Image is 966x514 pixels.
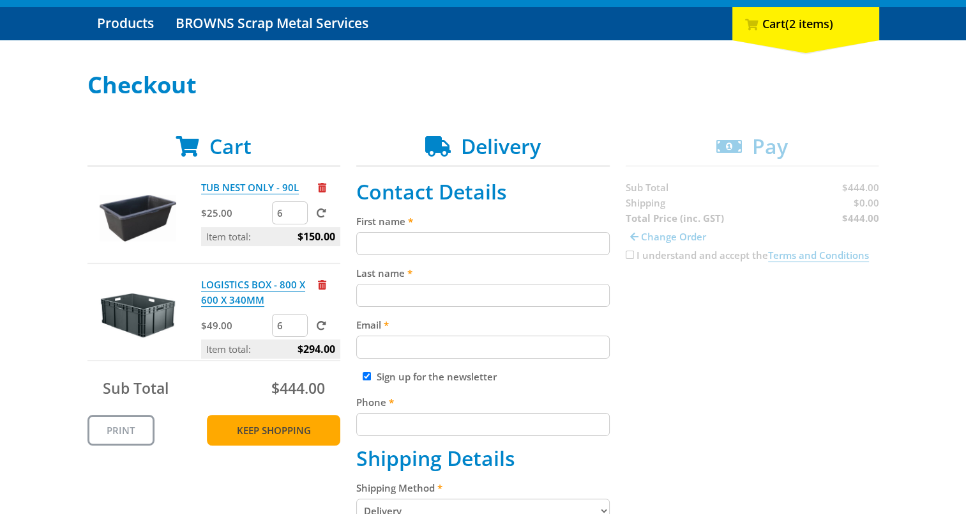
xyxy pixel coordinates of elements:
[732,7,879,40] div: Cart
[356,394,610,410] label: Phone
[271,378,325,398] span: $444.00
[318,278,326,291] a: Remove from cart
[356,480,610,495] label: Shipping Method
[201,318,269,333] p: $49.00
[100,277,176,354] img: LOGISTICS BOX - 800 X 600 X 340MM
[356,265,610,281] label: Last name
[356,180,610,204] h2: Contact Details
[201,205,269,221] p: $25.00
[461,132,541,160] span: Delivery
[87,72,879,98] h1: Checkout
[377,370,497,383] label: Sign up for the newsletter
[201,339,340,359] p: Item total:
[318,181,326,194] a: Remove from cart
[298,227,335,246] span: $150.00
[298,339,335,359] span: $294.00
[209,132,252,160] span: Cart
[785,16,833,31] span: (2 items)
[356,413,610,436] input: Please enter your telephone number.
[100,180,176,256] img: TUB NEST ONLY - 90L
[87,7,163,40] a: Go to the Products page
[166,7,378,40] a: Go to the BROWNS Scrap Metal Services page
[201,227,340,246] p: Item total:
[201,278,305,307] a: LOGISTICS BOX - 800 X 600 X 340MM
[356,317,610,332] label: Email
[103,378,169,398] span: Sub Total
[87,415,155,446] a: Print
[356,336,610,359] input: Please enter your email address.
[356,232,610,255] input: Please enter your first name.
[356,446,610,471] h2: Shipping Details
[356,214,610,229] label: First name
[207,415,340,446] a: Keep Shopping
[356,284,610,307] input: Please enter your last name.
[201,181,299,194] a: TUB NEST ONLY - 90L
